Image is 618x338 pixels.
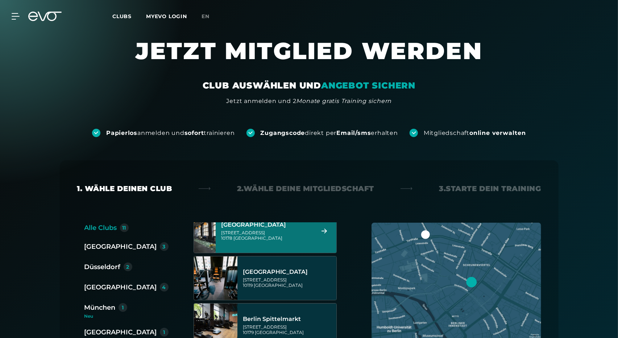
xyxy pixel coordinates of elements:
em: ANGEBOT SICHERN [321,80,415,91]
em: Monate gratis Training sichern [296,98,392,104]
img: Berlin Rosenthaler Platz [194,256,237,300]
div: Jetzt anmelden und 2 [227,97,392,106]
div: direkt per erhalten [261,129,398,137]
div: 1. Wähle deinen Club [77,184,172,194]
div: 2. Wähle deine Mitgliedschaft [237,184,374,194]
strong: Email/sms [336,129,371,136]
div: anmelden und trainieren [106,129,235,137]
div: [GEOGRAPHIC_DATA] [243,268,334,276]
strong: Zugangscode [261,129,305,136]
div: 3 [163,244,166,249]
div: Alle Clubs [84,223,117,233]
div: 1 [122,305,124,310]
span: Clubs [112,13,132,20]
div: 4 [162,285,166,290]
h1: JETZT MITGLIED WERDEN [92,36,527,80]
img: Berlin Alexanderplatz [183,209,227,253]
div: Mitgliedschaft [424,129,526,137]
strong: sofort [184,129,204,136]
div: Neu [84,314,174,318]
div: Düsseldorf [84,262,121,272]
span: en [202,13,210,20]
strong: Papierlos [106,129,137,136]
div: CLUB AUSWÄHLEN UND [203,80,415,91]
div: München [84,302,116,313]
div: [GEOGRAPHIC_DATA] [84,327,157,337]
div: 2 [126,264,129,269]
div: Berlin Spittelmarkt [243,316,334,323]
a: MYEVO LOGIN [146,13,187,20]
div: 3. Starte dein Training [439,184,541,194]
div: [STREET_ADDRESS] 10178 [GEOGRAPHIC_DATA] [221,230,312,241]
div: [STREET_ADDRESS] 10179 [GEOGRAPHIC_DATA] [243,324,334,335]
div: [GEOGRAPHIC_DATA] [221,221,312,228]
strong: online verwalten [469,129,526,136]
div: 11 [123,225,126,230]
div: 1 [163,330,165,335]
div: [GEOGRAPHIC_DATA] [84,282,157,292]
div: [GEOGRAPHIC_DATA] [84,242,157,252]
a: en [202,12,218,21]
a: Clubs [112,13,146,20]
div: [STREET_ADDRESS] 10119 [GEOGRAPHIC_DATA] [243,277,334,288]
